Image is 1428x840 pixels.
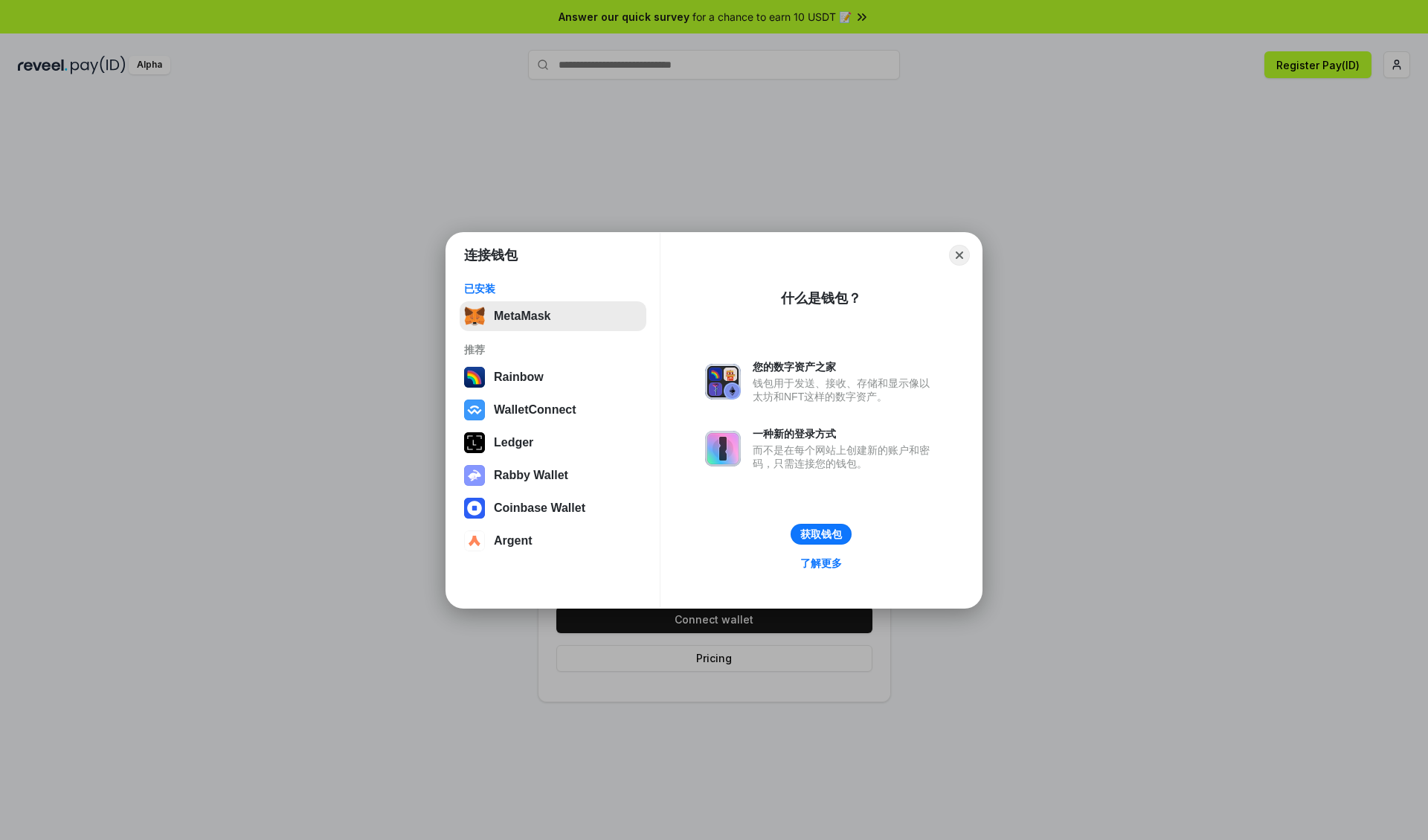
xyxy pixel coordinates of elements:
[800,528,842,541] div: 获取钱包
[791,554,851,573] a: 了解更多
[460,301,646,331] button: MetaMask
[494,534,533,548] div: Argent
[705,364,741,400] img: svg+xml,%3Csvg%20xmlns%3D%22http%3A%2F%2Fwww.w3.org%2F2000%2Fsvg%22%20fill%3D%22none%22%20viewBox...
[791,524,852,545] button: 获取钱包
[494,436,533,449] div: Ledger
[781,289,861,307] div: 什么是钱包？
[464,367,485,388] img: svg+xml,%3Csvg%20width%3D%22120%22%20height%3D%22120%22%20viewBox%3D%220%200%20120%20120%22%20fil...
[460,526,646,556] button: Argent
[464,282,642,295] div: 已安装
[464,530,485,551] img: svg+xml,%3Csvg%20width%3D%2228%22%20height%3D%2228%22%20viewBox%3D%220%200%2028%2028%22%20fill%3D...
[460,428,646,458] button: Ledger
[464,498,485,519] img: svg+xml,%3Csvg%20width%3D%2228%22%20height%3D%2228%22%20viewBox%3D%220%200%2028%2028%22%20fill%3D...
[494,469,568,482] div: Rabby Wallet
[460,493,646,523] button: Coinbase Wallet
[494,403,576,417] div: WalletConnect
[705,431,741,467] img: svg+xml,%3Csvg%20xmlns%3D%22http%3A%2F%2Fwww.w3.org%2F2000%2Fsvg%22%20fill%3D%22none%22%20viewBox...
[464,246,518,264] h1: 连接钱包
[494,310,550,323] div: MetaMask
[460,362,646,392] button: Rainbow
[753,376,937,403] div: 钱包用于发送、接收、存储和显示像以太坊和NFT这样的数字资产。
[460,395,646,425] button: WalletConnect
[460,461,646,490] button: Rabby Wallet
[464,400,485,420] img: svg+xml,%3Csvg%20width%3D%2228%22%20height%3D%2228%22%20viewBox%3D%220%200%2028%2028%22%20fill%3D...
[753,443,937,470] div: 而不是在每个网站上创建新的账户和密码，只需连接您的钱包。
[494,501,585,515] div: Coinbase Wallet
[464,432,485,453] img: svg+xml,%3Csvg%20xmlns%3D%22http%3A%2F%2Fwww.w3.org%2F2000%2Fsvg%22%20width%3D%2228%22%20height%3...
[494,371,544,384] div: Rainbow
[464,306,485,327] img: svg+xml,%3Csvg%20fill%3D%22none%22%20height%3D%2233%22%20viewBox%3D%220%200%2035%2033%22%20width%...
[949,245,970,266] button: Close
[753,427,937,440] div: 一种新的登录方式
[800,557,842,570] div: 了解更多
[464,465,485,486] img: svg+xml,%3Csvg%20xmlns%3D%22http%3A%2F%2Fwww.w3.org%2F2000%2Fsvg%22%20fill%3D%22none%22%20viewBox...
[464,343,642,356] div: 推荐
[753,360,937,373] div: 您的数字资产之家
